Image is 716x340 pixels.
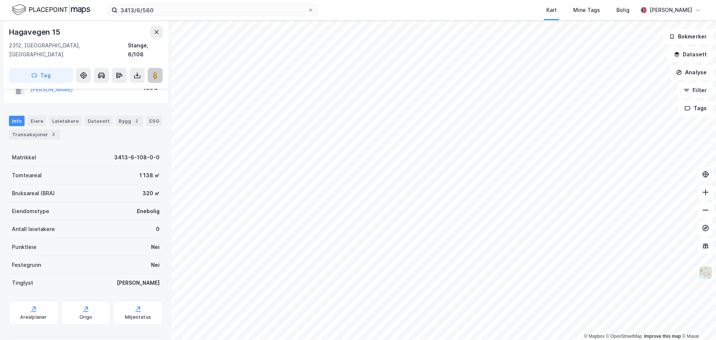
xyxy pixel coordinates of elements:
[116,116,143,126] div: Bygg
[133,117,140,125] div: 2
[644,334,681,339] a: Improve this map
[9,41,128,59] div: 2312, [GEOGRAPHIC_DATA], [GEOGRAPHIC_DATA]
[9,129,60,140] div: Transaksjoner
[137,207,160,216] div: Enebolig
[698,266,713,280] img: Z
[139,171,160,180] div: 1 138 ㎡
[650,6,692,15] div: [PERSON_NAME]
[117,4,308,16] input: Søk på adresse, matrikkel, gårdeiere, leietakere eller personer
[28,116,46,126] div: Eiere
[151,243,160,252] div: Nei
[146,116,162,126] div: ESG
[12,153,36,162] div: Matrikkel
[142,189,160,198] div: 320 ㎡
[49,116,82,126] div: Leietakere
[12,207,49,216] div: Eiendomstype
[117,278,160,287] div: [PERSON_NAME]
[679,304,716,340] iframe: Chat Widget
[79,314,92,320] div: Origo
[677,83,713,98] button: Filter
[156,225,160,234] div: 0
[679,304,716,340] div: Kontrollprogram for chat
[12,243,37,252] div: Punktleie
[606,334,642,339] a: OpenStreetMap
[20,314,47,320] div: Arealplaner
[125,314,151,320] div: Miljøstatus
[546,6,557,15] div: Kart
[50,131,57,138] div: 3
[678,101,713,116] button: Tags
[12,3,90,16] img: logo.f888ab2527a4732fd821a326f86c7f29.svg
[12,189,55,198] div: Bruksareal (BRA)
[12,171,42,180] div: Tomteareal
[584,334,604,339] a: Mapbox
[9,26,62,38] div: Hagavegen 15
[616,6,629,15] div: Bolig
[9,116,25,126] div: Info
[9,68,73,83] button: Tag
[12,261,41,269] div: Festegrunn
[668,47,713,62] button: Datasett
[663,29,713,44] button: Bokmerker
[128,41,163,59] div: Stange, 6/108
[670,65,713,80] button: Analyse
[12,278,33,287] div: Tinglyst
[85,116,113,126] div: Datasett
[151,261,160,269] div: Nei
[114,153,160,162] div: 3413-6-108-0-0
[12,225,55,234] div: Antall leietakere
[573,6,600,15] div: Mine Tags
